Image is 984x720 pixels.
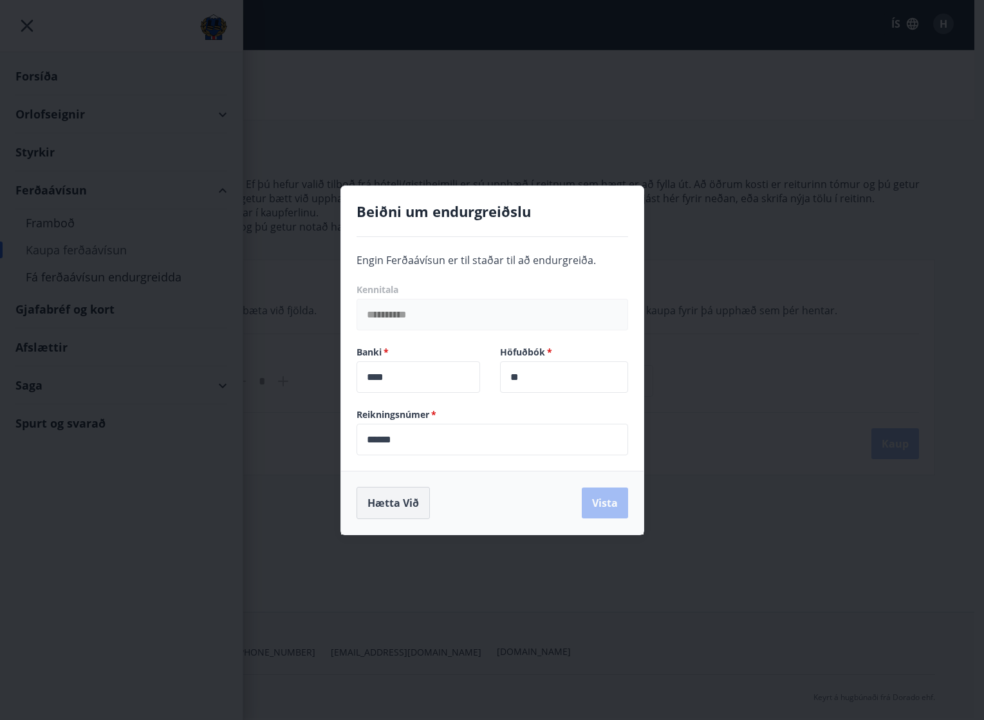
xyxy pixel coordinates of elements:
[357,346,485,359] label: Banki
[500,346,628,359] label: Höfuðbók
[357,408,628,421] label: Reikningsnúmer
[357,253,596,267] span: Engin Ferðaávísun er til staðar til að endurgreiða.
[357,487,430,519] button: Hætta við
[357,202,628,221] h4: Beiðni um endurgreiðslu
[357,283,628,296] label: Kennitala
